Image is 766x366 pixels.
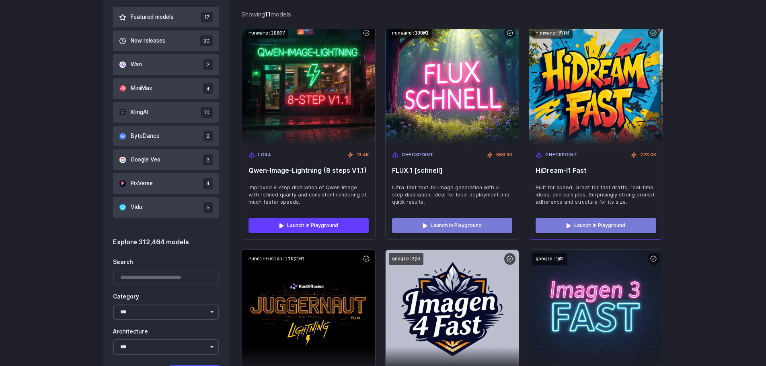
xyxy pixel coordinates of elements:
img: HiDream-I1 [523,18,669,151]
span: Vidu [131,203,142,212]
button: PixVerse 4 [113,173,220,194]
code: google:1@2 [532,253,567,265]
button: KlingAI 10 [113,102,220,123]
a: Launch in Playground [536,218,656,233]
span: 866.3K [496,151,512,159]
select: Architecture [113,339,220,355]
span: Featured models [131,13,173,22]
code: google:2@3 [389,253,423,265]
span: FLUX.1 [schnell] [392,167,512,174]
label: Category [113,292,139,301]
span: LoRA [258,151,271,159]
button: New releases 30 [113,31,220,51]
span: Checkpoint [545,151,577,159]
span: New releases [131,37,165,45]
button: Featured models 17 [113,7,220,27]
span: 2 [203,131,213,141]
span: 2 [203,59,213,70]
code: rundiffusion:110@101 [245,253,308,265]
span: 723.0K [640,151,656,159]
button: Vidu 5 [113,197,220,218]
span: Ultra-fast text-to-image generation with 4-step distillation, ideal for local deployment and quic... [392,184,512,206]
span: ByteDance [131,132,160,141]
button: ByteDance 2 [113,126,220,146]
span: 10 [201,107,213,118]
span: Built for speed. Great for fast drafts, real-time ideas, and bulk jobs. Surprisingly strong promp... [536,184,656,206]
code: runware:97@3 [532,27,573,39]
span: 4 [203,178,213,189]
span: 3 [203,154,213,165]
img: Qwen‑Image-Lightning (8 steps V1.1) [242,24,375,145]
span: 30 [200,35,213,46]
span: Wan [131,60,142,69]
button: MiniMax 4 [113,78,220,99]
select: Category [113,305,220,320]
a: Launch in Playground [248,218,369,233]
span: KlingAI [131,108,148,117]
span: PixVerse [131,179,153,188]
button: Wan 2 [113,54,220,75]
span: 17 [201,12,213,22]
a: Launch in Playground [392,218,512,233]
span: Google Veo [131,155,160,164]
span: 13.4K [357,151,369,159]
img: FLUX.1 [schnell] [386,24,519,145]
span: Improved 8-step distillation of Qwen‑Image with refined quality and consistent rendering at much ... [248,184,369,206]
code: runware:100@1 [389,27,432,39]
span: MiniMax [131,84,152,93]
strong: 11 [265,11,271,18]
span: HiDream-I1 Fast [536,167,656,174]
label: Architecture [113,327,148,336]
code: runware:108@7 [245,27,288,39]
div: Showing models [242,10,291,19]
span: Qwen‑Image-Lightning (8 steps V1.1) [248,167,369,174]
span: 4 [203,83,213,94]
div: Explore 312,464 models [113,237,220,247]
span: Checkpoint [402,151,434,159]
label: Search [113,258,133,267]
button: Google Veo 3 [113,149,220,170]
span: 5 [203,202,213,213]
